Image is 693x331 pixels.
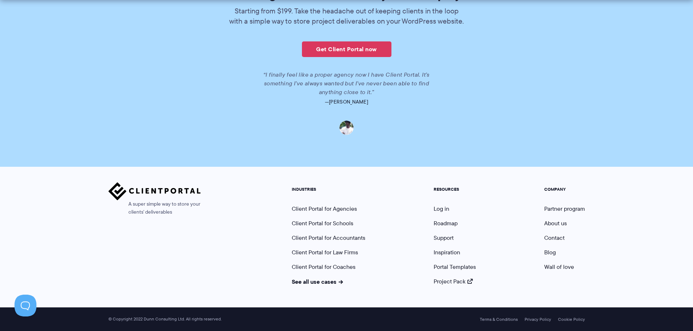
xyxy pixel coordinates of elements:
span: © Copyright 2022 Dunn Consulting Ltd. All rights reserved. [105,316,225,322]
a: Client Portal for Accountants [292,234,365,242]
a: See all use cases [292,277,343,286]
a: Portal Templates [434,263,476,271]
a: Blog [544,248,556,257]
p: Starting from $199. Take the headache out of keeping clients in the loop with a simple way to sto... [228,6,465,26]
a: Wall of love [544,263,574,271]
a: Roadmap [434,219,458,227]
h5: COMPANY [544,187,585,192]
p: “I finally feel like a proper agency now I have Client Portal. It’s something I’ve always wanted ... [254,70,439,97]
a: Cookie Policy [558,317,585,322]
a: Terms & Conditions [480,317,518,322]
h5: INDUSTRIES [292,187,365,192]
a: Get Client Portal now [302,41,391,57]
iframe: Toggle Customer Support [15,295,36,316]
a: About us [544,219,567,227]
a: Inspiration [434,248,460,257]
a: Privacy Policy [525,317,551,322]
a: Client Portal for Agencies [292,205,357,213]
h5: RESOURCES [434,187,476,192]
a: Client Portal for Coaches [292,263,355,271]
a: Support [434,234,454,242]
span: A super simple way to store your clients' deliverables [108,200,201,216]
a: Contact [544,234,565,242]
a: Partner program [544,205,585,213]
a: Project Pack [434,277,473,286]
a: Log in [434,205,449,213]
p: —[PERSON_NAME] [142,97,551,107]
a: Client Portal for Law Firms [292,248,358,257]
a: Client Portal for Schools [292,219,353,227]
